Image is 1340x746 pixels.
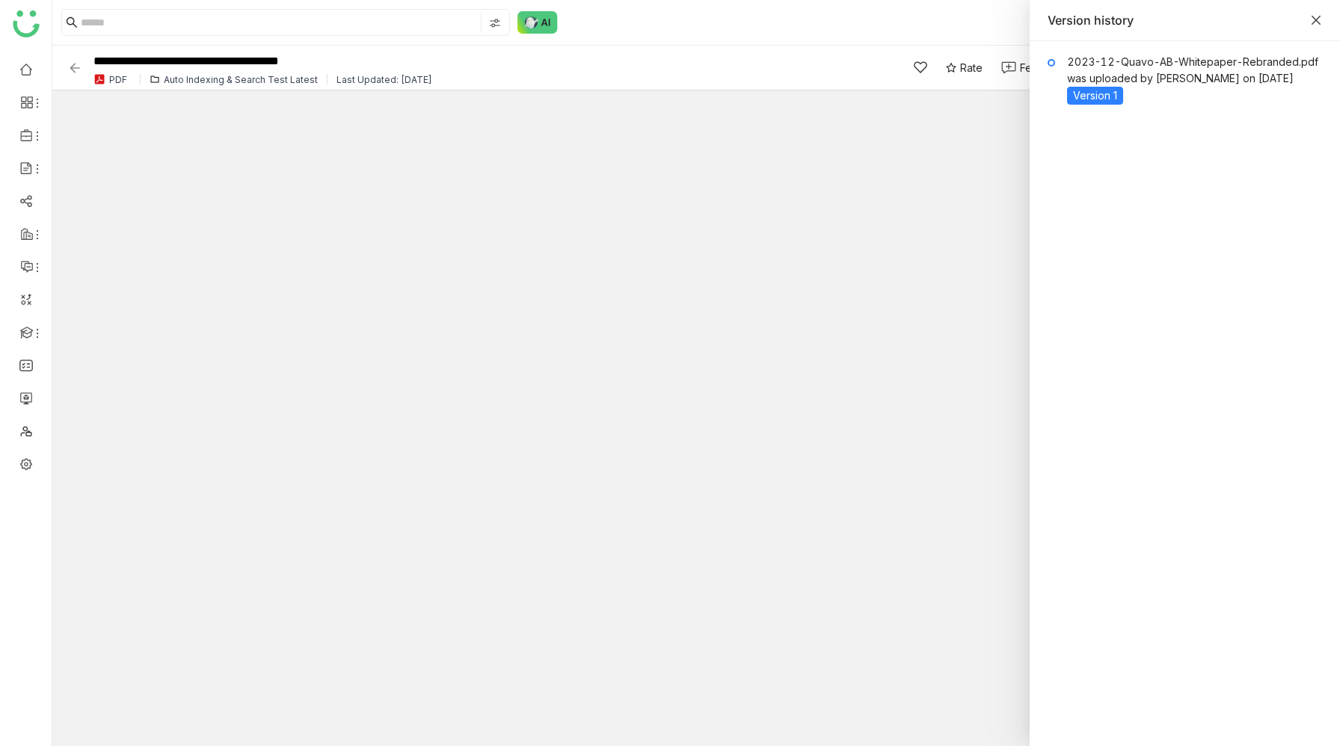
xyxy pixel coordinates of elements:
img: pdf.svg [93,73,105,85]
div: 2023-12-Quavo-AB-Whitepaper-Rebranded.pdf was uploaded by [PERSON_NAME] on [DATE] [1067,54,1322,87]
img: back [67,61,82,75]
span: Version 1 [1073,87,1117,104]
div: PDF [109,74,127,85]
div: Feedback [1020,60,1070,75]
div: Version history [1048,12,1303,28]
div: Last Updated: [DATE] [336,74,432,85]
img: folder.svg [150,74,160,84]
img: feedback-1.svg [1001,61,1016,74]
span: Rate [960,60,983,75]
button: Version 1 [1067,87,1123,105]
button: Close [1310,14,1322,26]
img: search-type.svg [489,17,501,29]
img: logo [13,10,40,37]
img: ask-buddy-normal.svg [517,11,558,34]
div: Auto Indexing & Search Test Latest [164,74,318,85]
